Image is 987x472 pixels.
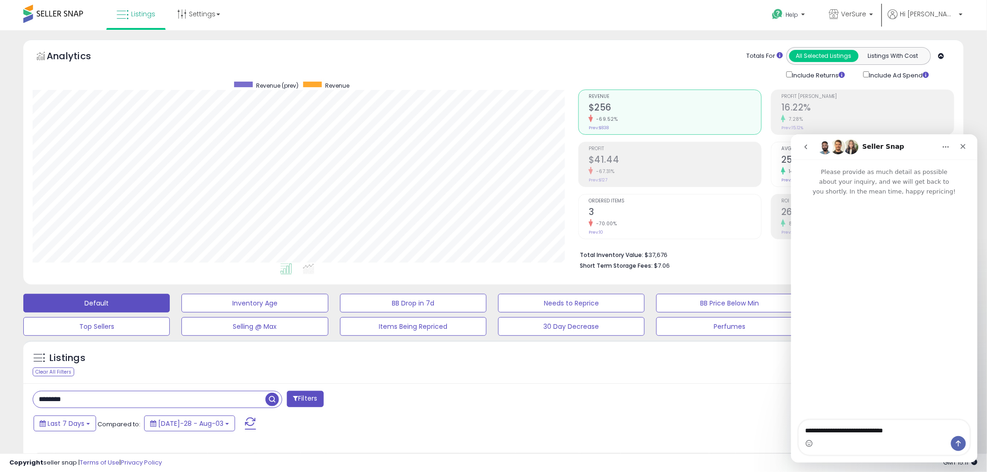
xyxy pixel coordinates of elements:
button: BB Price Below Min [656,294,803,312]
span: ROI [781,199,954,204]
button: Needs to Reprice [498,294,645,312]
button: Top Sellers [23,317,170,336]
small: Prev: 22.14% [781,177,804,183]
span: $7.06 [654,261,670,270]
small: Prev: 23.92% [781,229,806,235]
small: 14.72% [785,168,804,175]
button: [DATE]-28 - Aug-03 [144,416,235,431]
span: Last 7 Days [48,419,84,428]
h5: Listings [49,352,85,365]
h2: 3 [589,207,761,219]
h2: 25.40% [781,154,954,167]
li: $37,676 [580,249,947,260]
button: Items Being Repriced [340,317,487,336]
small: 8.99% [785,220,804,227]
span: Revenue (prev) [256,82,299,90]
a: Privacy Policy [121,458,162,467]
span: Revenue [325,82,349,90]
h2: 16.22% [781,102,954,115]
span: Avg. Buybox Share [781,146,954,152]
small: 7.28% [785,116,803,123]
button: Inventory Age [181,294,328,312]
strong: Copyright [9,458,43,467]
h2: 26.07% [781,207,954,219]
a: Hi [PERSON_NAME] [888,9,963,30]
span: VerSure [841,9,867,19]
span: Hi [PERSON_NAME] [900,9,956,19]
h2: $256 [589,102,761,115]
b: Short Term Storage Fees: [580,262,653,270]
button: 30 Day Decrease [498,317,645,336]
h2: $41.44 [589,154,761,167]
span: Revenue [589,94,761,99]
small: Prev: $838 [589,125,609,131]
button: Selling @ Max [181,317,328,336]
button: Filters [287,391,323,407]
button: BB Drop in 7d [340,294,487,312]
b: Total Inventory Value: [580,251,643,259]
small: Prev: 15.12% [781,125,803,131]
span: Ordered Items [589,199,761,204]
i: Get Help [772,8,784,20]
span: [DATE]-28 - Aug-03 [158,419,223,428]
a: Help [765,1,814,30]
small: -67.31% [593,168,615,175]
div: Clear All Filters [33,368,74,376]
span: Profit [PERSON_NAME] [781,94,954,99]
small: Prev: $127 [589,177,607,183]
h5: Analytics [47,49,109,65]
span: Listings [131,9,155,19]
div: Totals For [747,52,783,61]
span: Help [786,11,799,19]
button: Perfumes [656,317,803,336]
div: Include Ad Spend [856,69,944,80]
small: -70.00% [593,220,617,227]
iframe: Intercom live chat [791,134,978,463]
button: Last 7 Days [34,416,96,431]
a: Terms of Use [80,458,119,467]
span: Compared to: [97,420,140,429]
span: Profit [589,146,761,152]
button: Default [23,294,170,312]
div: Include Returns [779,69,856,80]
button: All Selected Listings [789,50,859,62]
small: Prev: 10 [589,229,603,235]
div: seller snap | | [9,458,162,467]
small: -69.52% [593,116,618,123]
button: Listings With Cost [858,50,928,62]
